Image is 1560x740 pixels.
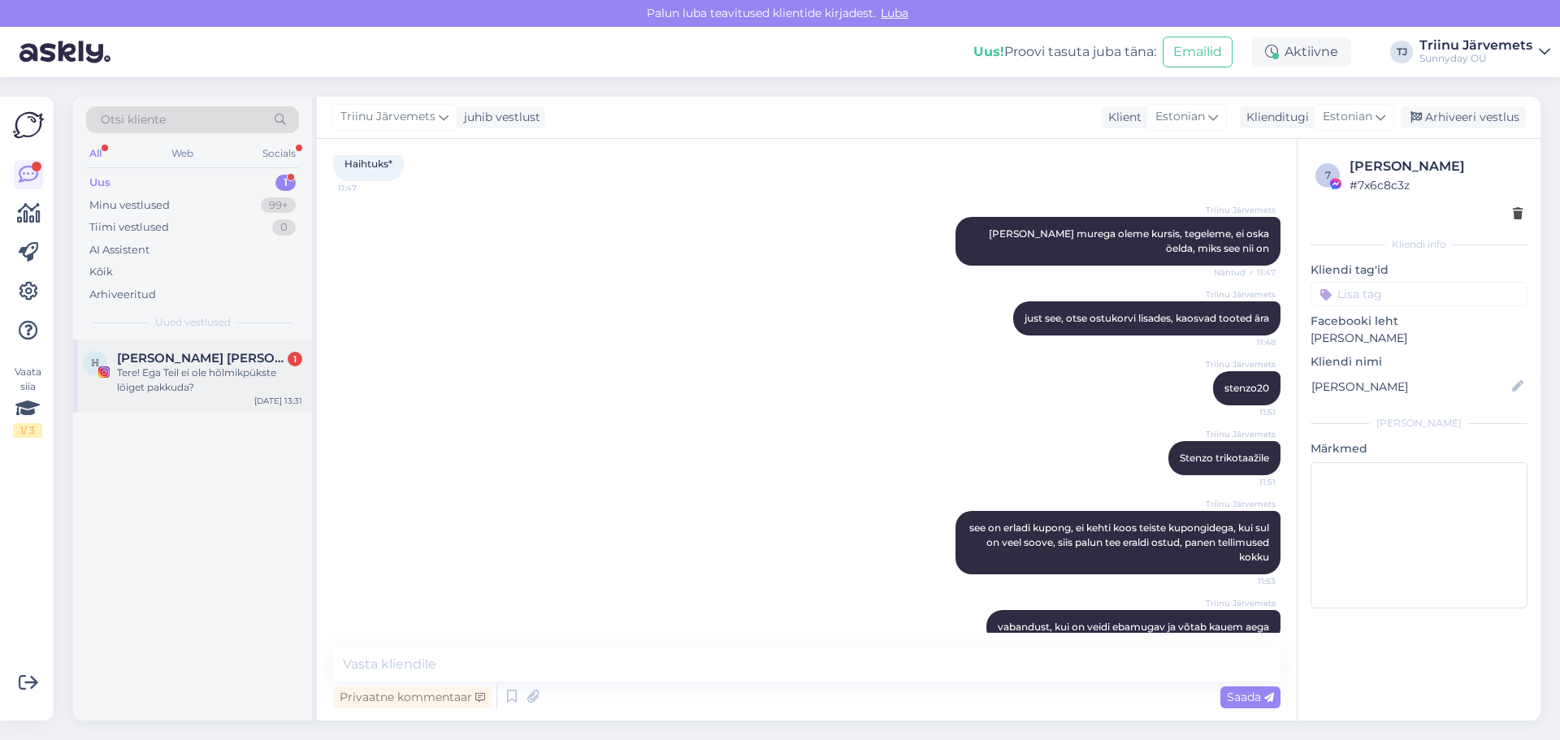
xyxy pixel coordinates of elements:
div: 99+ [261,197,296,214]
div: 0 [272,219,296,236]
span: stenzo20 [1224,382,1269,394]
span: Triinu Järvemets [1206,288,1276,301]
div: Arhiveeri vestlus [1401,106,1526,128]
span: Nähtud ✓ 11:47 [1214,266,1276,279]
div: Minu vestlused [89,197,170,214]
span: vabandust, kui on veidi ebamugav ja võtab kauem aega [998,621,1269,633]
p: [PERSON_NAME] [1311,330,1527,347]
span: Haihtuks* [344,158,392,170]
span: Uued vestlused [155,315,231,330]
div: All [86,143,105,164]
div: Vaata siia [13,365,42,438]
p: Facebooki leht [1311,313,1527,330]
span: Triinu Järvemets [1206,204,1276,216]
div: AI Assistent [89,242,149,258]
span: Luba [876,6,913,20]
span: Triinu Järvemets [340,108,435,126]
img: Askly Logo [13,110,44,141]
div: Aktiivne [1252,37,1351,67]
div: [PERSON_NAME] [1350,157,1523,176]
span: 11:48 [1215,336,1276,348]
span: Estonian [1323,108,1372,126]
span: Estonian [1155,108,1205,126]
span: Stenzo trikotaažile [1180,452,1269,464]
span: Otsi kliente [101,111,166,128]
button: Emailid [1163,37,1233,67]
span: Triinu Järvemets [1206,428,1276,440]
span: 7 [1325,169,1331,181]
span: 11:53 [1215,575,1276,587]
span: Triinu Järvemets [1206,597,1276,609]
div: [PERSON_NAME] [1311,416,1527,431]
div: Socials [259,143,299,164]
p: Märkmed [1311,440,1527,457]
div: Uus [89,175,110,191]
div: Privaatne kommentaar [333,686,492,708]
span: 11:51 [1215,476,1276,488]
b: Uus! [973,44,1004,59]
div: Triinu Järvemets [1419,39,1532,52]
span: see on erladi kupong, ei kehti koos teiste kupongidega, kui sul on veel soove, siis palun tee era... [969,521,1272,563]
div: Kõik [89,264,113,280]
div: Arhiveeritud [89,287,156,303]
div: Tiimi vestlused [89,219,169,236]
div: [DATE] 13:31 [254,395,302,407]
span: Triinu Järvemets [1206,358,1276,370]
div: TJ [1390,41,1413,63]
div: Sunnyday OÜ [1419,52,1532,65]
div: Tere! Ega Teil ei ole hõlmikpükste lõiget pakkuda? [117,366,302,395]
span: Saada [1227,690,1274,704]
div: 1 [288,352,302,366]
input: Lisa tag [1311,282,1527,306]
div: Proovi tasuta juba täna: [973,42,1156,62]
div: Klient [1102,109,1142,126]
p: Kliendi nimi [1311,353,1527,370]
div: Kliendi info [1311,237,1527,252]
div: 1 [275,175,296,191]
div: Klienditugi [1240,109,1309,126]
p: Kliendi tag'id [1311,262,1527,279]
span: [PERSON_NAME] murega oleme kursis, tegeleme, ei oska öelda, miks see nii on [989,227,1272,254]
div: # 7x6c8c3z [1350,176,1523,194]
span: ℍ𝕖𝕝𝕖𝕟𝕖 𝕄𝕒𝕣𝕚𝕖 [117,351,286,366]
span: ℍ [91,357,99,369]
div: 1 / 3 [13,423,42,438]
span: 11:51 [1215,406,1276,418]
span: 11:47 [338,182,399,194]
div: Web [168,143,197,164]
span: Triinu Järvemets [1206,498,1276,510]
input: Lisa nimi [1311,378,1509,396]
div: juhib vestlust [457,109,540,126]
span: just see, otse ostukorvi lisades, kaosvad tooted ära [1025,312,1269,324]
a: Triinu JärvemetsSunnyday OÜ [1419,39,1550,65]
